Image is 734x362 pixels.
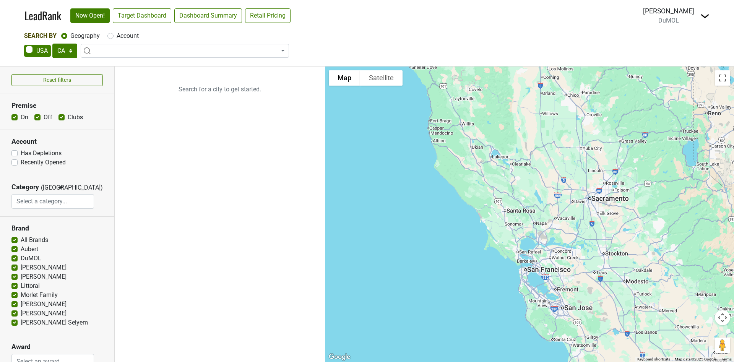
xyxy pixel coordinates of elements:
div: [PERSON_NAME] [643,6,694,16]
label: Recently Opened [21,158,66,167]
button: Toggle fullscreen view [715,70,730,86]
a: Dashboard Summary [174,8,242,23]
span: ([GEOGRAPHIC_DATA]) [41,183,56,194]
button: Drag Pegman onto the map to open Street View [715,338,730,353]
a: Target Dashboard [113,8,171,23]
label: [PERSON_NAME] [21,263,67,272]
label: Off [44,113,52,122]
button: Keyboard shortcuts [637,357,670,362]
label: [PERSON_NAME] Selyem [21,318,88,327]
label: All Brands [21,235,48,245]
button: Show street map [329,70,360,86]
img: Google [327,352,352,362]
span: DuMOL [658,17,679,24]
span: Search By [24,32,57,39]
a: Open this area in Google Maps (opens a new window) [327,352,352,362]
h3: Award [11,343,103,351]
p: Search for a city to get started. [115,67,325,112]
label: Littorai [21,281,40,291]
label: On [21,113,28,122]
h3: Category [11,183,39,191]
label: Has Depletions [21,149,62,158]
img: Dropdown Menu [700,11,710,21]
h3: Premise [11,102,103,110]
a: Retail Pricing [245,8,291,23]
a: Now Open! [70,8,110,23]
label: Clubs [68,113,83,122]
h3: Brand [11,224,103,232]
button: Map camera controls [715,310,730,325]
a: Terms (opens in new tab) [721,357,732,361]
input: Select a category... [12,194,94,209]
span: ▼ [58,184,64,191]
button: Reset filters [11,74,103,86]
label: Aubert [21,245,38,254]
label: Morlet Family [21,291,58,300]
button: Show satellite imagery [360,70,403,86]
a: LeadRank [24,8,61,24]
span: Map data ©2025 Google [675,357,716,361]
label: [PERSON_NAME] [21,272,67,281]
label: Geography [70,31,100,41]
label: Account [117,31,139,41]
label: DuMOL [21,254,41,263]
h3: Account [11,138,103,146]
label: [PERSON_NAME] [21,300,67,309]
label: [PERSON_NAME] [21,309,67,318]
